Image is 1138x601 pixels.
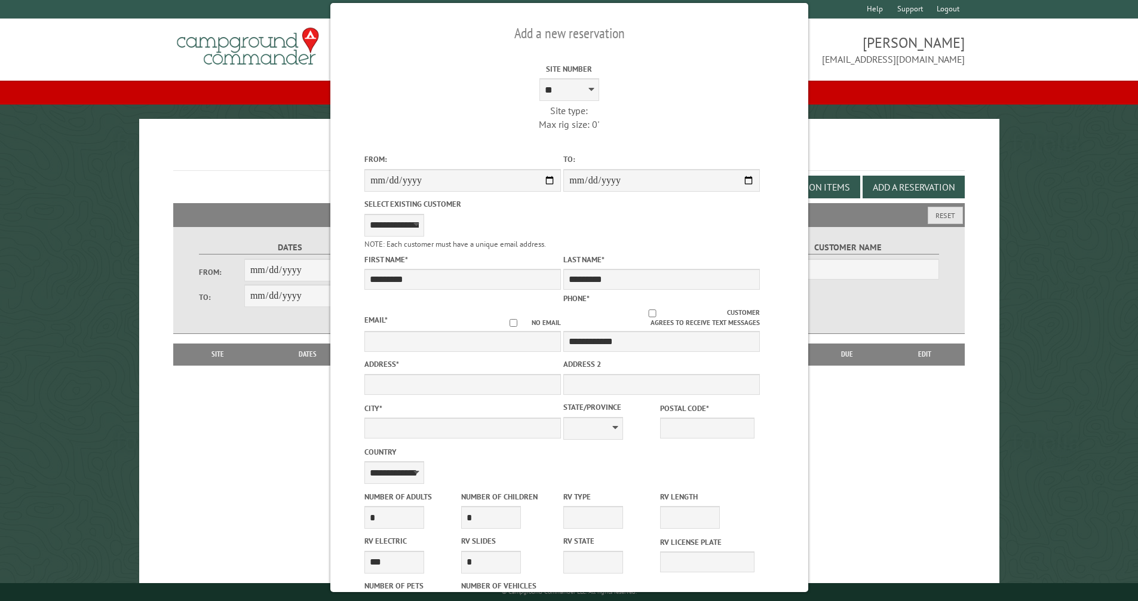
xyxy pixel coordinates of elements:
h2: Add a new reservation [364,22,774,45]
label: Number of Adults [364,491,459,502]
button: Reset [928,207,963,224]
label: Customer agrees to receive text messages [563,308,760,328]
label: Address 2 [563,358,760,370]
label: Dates [199,241,381,254]
button: Add a Reservation [863,176,965,198]
div: Site type: [471,104,667,117]
label: Number of Vehicles [461,580,556,591]
label: RV Length [660,491,754,502]
input: No email [495,319,532,327]
label: RV Slides [461,535,556,547]
label: RV License Plate [660,536,754,548]
label: To: [199,292,244,303]
th: Edit [885,344,965,365]
th: Site [179,344,257,365]
label: Phone [563,293,590,303]
label: Customer Name [757,241,939,254]
img: Campground Commander [173,23,323,70]
label: Last Name [563,254,760,265]
label: First Name [364,254,561,265]
label: Select existing customer [364,198,561,210]
label: To: [563,154,760,165]
th: Dates [257,344,359,365]
label: RV Type [563,491,658,502]
label: Country [364,446,561,458]
label: RV Electric [364,535,459,547]
label: No email [495,318,561,328]
button: Edit Add-on Items [757,176,860,198]
small: © Campground Commander LLC. All rights reserved. [502,588,637,596]
label: RV State [563,535,658,547]
th: Due [809,344,885,365]
label: Number of Children [461,491,556,502]
label: Number of Pets [364,580,459,591]
div: Max rig size: 0' [471,118,667,131]
input: Customer agrees to receive text messages [577,309,727,317]
label: Address [364,358,561,370]
label: City [364,403,561,414]
label: From: [199,266,244,278]
label: State/Province [563,401,658,413]
label: Postal Code [660,403,754,414]
label: From: [364,154,561,165]
h2: Filters [173,203,965,226]
small: NOTE: Each customer must have a unique email address. [364,239,546,249]
h1: Reservations [173,138,965,171]
label: Email [364,315,388,325]
label: Site Number [471,63,667,75]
